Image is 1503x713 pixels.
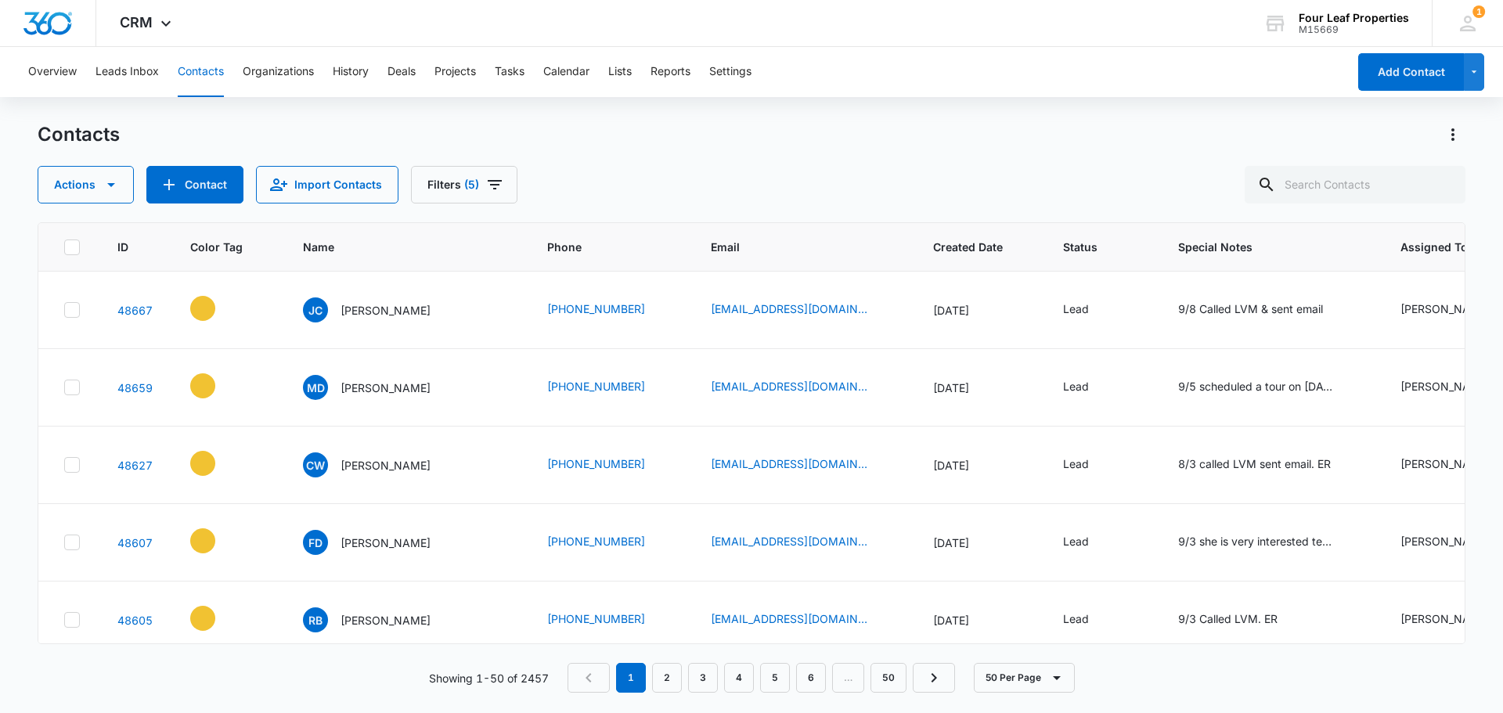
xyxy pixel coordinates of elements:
[711,610,896,629] div: Email - rachelbrinkley33@yahoo.com - Select to Edit Field
[1358,53,1464,91] button: Add Contact
[303,297,328,322] span: JC
[724,663,754,693] a: Page 4
[711,533,896,552] div: Email - Freddierekadaniels2@gmail.com - Select to Edit Field
[870,663,906,693] a: Page 50
[117,614,153,627] a: Navigate to contact details page for Rachel Brinkley
[117,536,153,549] a: Navigate to contact details page for Feddiereka Daniels
[547,610,673,629] div: Phone - (903) 941-8341 - Select to Edit Field
[711,239,873,255] span: Email
[117,381,153,394] a: Navigate to contact details page for Machila Dews
[1178,533,1335,549] div: 9/3 she is very interested text over the online application. ER
[1063,456,1089,472] div: Lead
[1472,5,1485,18] span: 1
[547,533,673,552] div: Phone - (469) 534-2722 - Select to Edit Field
[1063,533,1117,552] div: Status - Lead - Select to Edit Field
[387,47,416,97] button: Deals
[341,612,431,628] p: [PERSON_NAME]
[434,47,476,97] button: Projects
[1063,239,1118,255] span: Status
[933,457,1025,474] div: [DATE]
[303,297,459,322] div: Name - Jerad Craine - Select to Edit Field
[1178,301,1323,317] div: 9/8 Called LVM & sent email
[341,457,431,474] p: [PERSON_NAME]
[303,607,459,632] div: Name - Rachel Brinkley - Select to Edit Field
[974,663,1075,693] button: 50 Per Page
[117,304,153,317] a: Navigate to contact details page for Jerad Craine
[190,373,243,398] div: - - Select to Edit Field
[1178,378,1363,397] div: Special Notes - 9/5 scheduled a tour on 9/9 @3pm ER - Select to Edit Field
[651,47,690,97] button: Reports
[303,375,328,400] span: MD
[190,451,243,476] div: - - Select to Edit Field
[547,610,645,627] a: [PHONE_NUMBER]
[1178,610,1278,627] div: 9/3 Called LVM. ER
[190,606,243,631] div: - - Select to Edit Field
[1400,456,1490,472] div: [PERSON_NAME]
[711,301,896,319] div: Email - jeraddee23@gmail.com - Select to Edit Field
[464,179,479,190] span: (5)
[1178,301,1351,319] div: Special Notes - 9/8 Called LVM & sent email - Select to Edit Field
[709,47,751,97] button: Settings
[303,452,459,477] div: Name - Cayce Wood - Select to Edit Field
[1063,533,1089,549] div: Lead
[96,47,159,97] button: Leads Inbox
[711,378,896,397] div: Email - machiladews12@gmail.com - Select to Edit Field
[303,452,328,477] span: CW
[1063,610,1089,627] div: Lead
[341,302,431,319] p: [PERSON_NAME]
[711,533,867,549] a: [EMAIL_ADDRESS][DOMAIN_NAME]
[933,612,1025,628] div: [DATE]
[1178,378,1335,394] div: 9/5 scheduled a tour on [DATE]3pm ER
[1178,456,1331,472] div: 8/3 called LVM sent email. ER
[303,239,487,255] span: Name
[1063,378,1117,397] div: Status - Lead - Select to Edit Field
[711,610,867,627] a: [EMAIL_ADDRESS][DOMAIN_NAME]
[190,528,243,553] div: - - Select to Edit Field
[547,301,673,319] div: Phone - (903) 812-6098 - Select to Edit Field
[760,663,790,693] a: Page 5
[1178,239,1340,255] span: Special Notes
[1400,301,1490,317] div: [PERSON_NAME]
[547,378,645,394] a: [PHONE_NUMBER]
[711,456,867,472] a: [EMAIL_ADDRESS][DOMAIN_NAME]
[608,47,632,97] button: Lists
[711,301,867,317] a: [EMAIL_ADDRESS][DOMAIN_NAME]
[1400,610,1490,627] div: [PERSON_NAME]
[568,663,955,693] nav: Pagination
[652,663,682,693] a: Page 2
[1178,533,1363,552] div: Special Notes - 9/3 she is very interested text over the online application. ER - Select to Edit ...
[796,663,826,693] a: Page 6
[1063,610,1117,629] div: Status - Lead - Select to Edit Field
[190,239,243,255] span: Color Tag
[303,607,328,632] span: RB
[1063,301,1089,317] div: Lead
[913,663,955,693] a: Next Page
[547,456,645,472] a: [PHONE_NUMBER]
[146,166,243,203] button: Add Contact
[547,456,673,474] div: Phone - (903) 707-7528 - Select to Edit Field
[547,239,651,255] span: Phone
[303,375,459,400] div: Name - Machila Dews - Select to Edit Field
[190,296,243,321] div: - - Select to Edit Field
[933,239,1003,255] span: Created Date
[429,670,549,686] p: Showing 1-50 of 2457
[1063,301,1117,319] div: Status - Lead - Select to Edit Field
[1472,5,1485,18] div: notifications count
[711,456,896,474] div: Email - woodkc97@gmail.com - Select to Edit Field
[178,47,224,97] button: Contacts
[1440,122,1465,147] button: Actions
[1400,378,1490,394] div: [PERSON_NAME]
[933,380,1025,396] div: [DATE]
[341,380,431,396] p: [PERSON_NAME]
[117,239,130,255] span: ID
[38,123,120,146] h1: Contacts
[495,47,524,97] button: Tasks
[1400,533,1490,549] div: [PERSON_NAME]
[616,663,646,693] em: 1
[38,166,134,203] button: Actions
[411,166,517,203] button: Filters
[543,47,589,97] button: Calendar
[117,459,153,472] a: Navigate to contact details page for Cayce Wood
[1178,456,1359,474] div: Special Notes - 8/3 called LVM sent email. ER - Select to Edit Field
[547,301,645,317] a: [PHONE_NUMBER]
